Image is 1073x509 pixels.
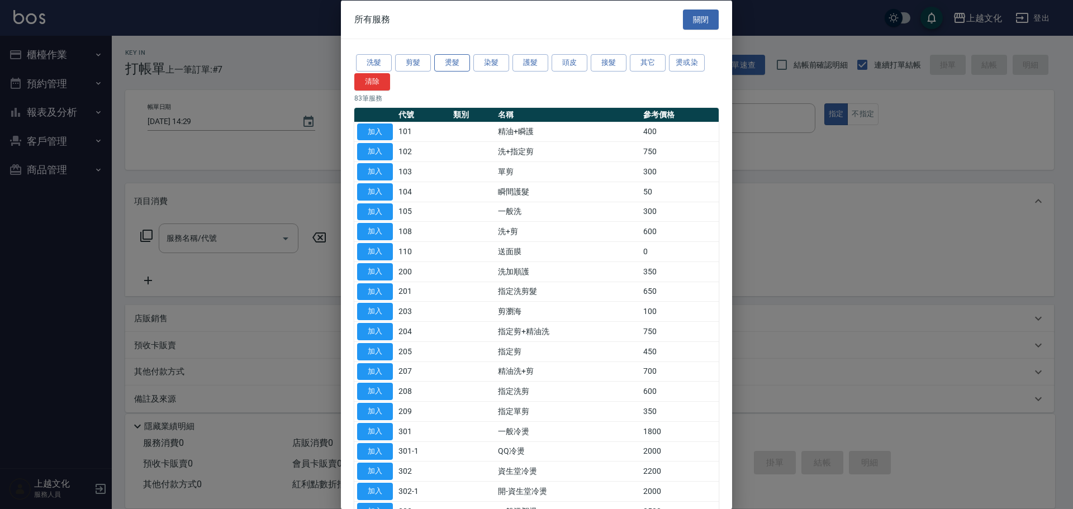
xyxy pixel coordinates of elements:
button: 加入 [357,263,393,280]
td: 104 [396,182,450,202]
td: 洗+指定剪 [495,141,640,161]
td: 100 [640,301,719,321]
td: 103 [396,161,450,182]
td: 208 [396,381,450,401]
td: 110 [396,241,450,261]
button: 接髮 [591,54,626,72]
td: 350 [640,401,719,421]
td: 一般洗 [495,202,640,222]
td: 301 [396,421,450,441]
td: 指定剪 [495,341,640,361]
td: QQ冷燙 [495,441,640,462]
td: 700 [640,361,719,382]
button: 加入 [357,383,393,400]
button: 加入 [357,203,393,220]
button: 加入 [357,303,393,320]
td: 資生堂冷燙 [495,461,640,481]
button: 加入 [357,363,393,380]
button: 加入 [357,483,393,500]
td: 204 [396,321,450,341]
td: 600 [640,381,719,401]
td: 200 [396,261,450,282]
button: 加入 [357,283,393,300]
td: 2000 [640,441,719,462]
td: 洗加順護 [495,261,640,282]
td: 750 [640,321,719,341]
button: 加入 [357,163,393,180]
button: 染髮 [473,54,509,72]
button: 頭皮 [552,54,587,72]
td: 302-1 [396,481,450,501]
td: 指定單剪 [495,401,640,421]
td: 指定洗剪髮 [495,282,640,302]
td: 單剪 [495,161,640,182]
td: 400 [640,122,719,142]
button: 加入 [357,123,393,140]
button: 加入 [357,323,393,340]
button: 燙或染 [669,54,705,72]
td: 300 [640,161,719,182]
td: 102 [396,141,450,161]
td: 一般冷燙 [495,421,640,441]
td: 105 [396,202,450,222]
td: 2200 [640,461,719,481]
button: 其它 [630,54,666,72]
button: 護髮 [512,54,548,72]
td: 600 [640,221,719,241]
td: 50 [640,182,719,202]
td: 750 [640,141,719,161]
button: 清除 [354,73,390,90]
p: 83 筆服務 [354,93,719,103]
button: 加入 [357,342,393,360]
td: 2000 [640,481,719,501]
td: 101 [396,122,450,142]
button: 加入 [357,223,393,240]
th: 參考價格 [640,107,719,122]
td: 0 [640,241,719,261]
button: 加入 [357,183,393,200]
button: 加入 [357,243,393,260]
td: 開-資生堂冷燙 [495,481,640,501]
button: 加入 [357,443,393,460]
td: 207 [396,361,450,382]
td: 301-1 [396,441,450,462]
td: 450 [640,341,719,361]
button: 加入 [357,422,393,440]
td: 201 [396,282,450,302]
td: 精油洗+剪 [495,361,640,382]
span: 所有服務 [354,13,390,25]
td: 108 [396,221,450,241]
td: 205 [396,341,450,361]
td: 指定剪+精油洗 [495,321,640,341]
td: 203 [396,301,450,321]
td: 洗+剪 [495,221,640,241]
td: 1800 [640,421,719,441]
th: 代號 [396,107,450,122]
td: 209 [396,401,450,421]
td: 送面膜 [495,241,640,261]
td: 300 [640,202,719,222]
td: 精油+瞬護 [495,122,640,142]
td: 350 [640,261,719,282]
td: 瞬間護髮 [495,182,640,202]
td: 302 [396,461,450,481]
button: 加入 [357,143,393,160]
td: 指定洗剪 [495,381,640,401]
button: 剪髮 [395,54,431,72]
td: 剪瀏海 [495,301,640,321]
button: 關閉 [683,9,719,30]
th: 名稱 [495,107,640,122]
td: 650 [640,282,719,302]
button: 洗髮 [356,54,392,72]
button: 加入 [357,463,393,480]
th: 類別 [450,107,496,122]
button: 燙髮 [434,54,470,72]
button: 加入 [357,403,393,420]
